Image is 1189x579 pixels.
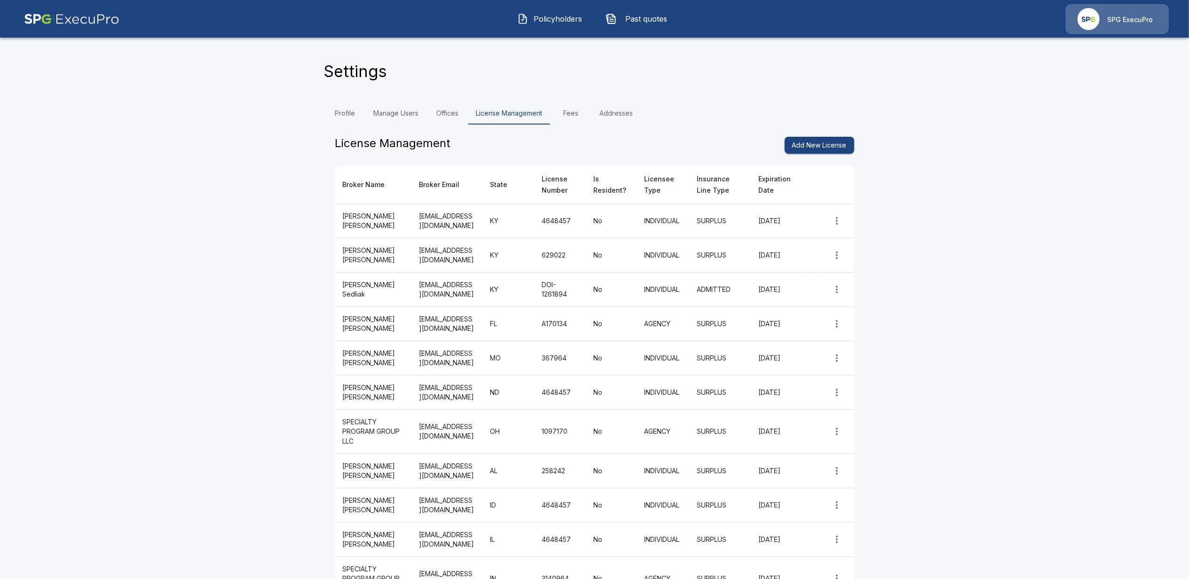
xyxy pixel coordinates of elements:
[411,273,482,307] td: [EMAIL_ADDRESS][DOMAIN_NAME]
[586,273,637,307] td: No
[689,522,751,556] td: SURPLUS
[411,522,482,556] td: [EMAIL_ADDRESS][DOMAIN_NAME]
[598,7,679,31] button: Past quotes IconPast quotes
[335,341,412,376] td: [PERSON_NAME] [PERSON_NAME]
[586,166,637,204] th: Is Resident?
[637,238,689,273] td: INDIVIDUAL
[1107,15,1153,24] p: SPG ExecuPro
[411,166,482,204] th: Broker Email
[689,204,751,238] td: SURPLUS
[586,410,637,454] td: No
[637,410,689,454] td: AGENCY
[335,376,412,410] td: [PERSON_NAME] [PERSON_NAME]
[482,522,534,556] td: IL
[606,13,617,24] img: Past quotes Icon
[689,488,751,522] td: SURPLUS
[411,238,482,273] td: [EMAIL_ADDRESS][DOMAIN_NAME]
[482,454,534,488] td: AL
[534,522,586,556] td: 4648457
[411,410,482,454] td: [EMAIL_ADDRESS][DOMAIN_NAME]
[335,136,451,151] h5: License Management
[751,273,805,307] td: [DATE]
[751,454,805,488] td: [DATE]
[324,62,387,81] h4: Settings
[510,7,591,31] button: Policyholders IconPolicyholders
[534,204,586,238] td: 4648457
[24,4,119,34] img: AA Logo
[586,307,637,341] td: No
[335,273,412,307] td: [PERSON_NAME] Sedliak
[751,204,805,238] td: [DATE]
[689,166,751,204] th: Insurance Line Type
[586,204,637,238] td: No
[335,454,412,488] td: [PERSON_NAME] [PERSON_NAME]
[550,102,592,125] a: Fees
[335,522,412,556] td: [PERSON_NAME] [PERSON_NAME]
[411,307,482,341] td: [EMAIL_ADDRESS][DOMAIN_NAME]
[335,307,412,341] td: [PERSON_NAME] [PERSON_NAME]
[592,102,641,125] a: Addresses
[411,454,482,488] td: [EMAIL_ADDRESS][DOMAIN_NAME]
[366,102,426,125] a: Manage Users
[827,383,846,402] button: more
[751,341,805,376] td: [DATE]
[335,410,412,454] td: SPECIALTY PROGRAM GROUP LLC
[689,273,751,307] td: ADMITTED
[482,307,534,341] td: FL
[534,488,586,522] td: 4648457
[827,496,846,515] button: more
[532,13,584,24] span: Policyholders
[637,204,689,238] td: INDIVIDUAL
[637,488,689,522] td: INDIVIDUAL
[637,522,689,556] td: INDIVIDUAL
[621,13,672,24] span: Past quotes
[586,376,637,410] td: No
[751,410,805,454] td: [DATE]
[482,376,534,410] td: ND
[534,238,586,273] td: 629022
[534,410,586,454] td: 1097170
[751,307,805,341] td: [DATE]
[751,488,805,522] td: [DATE]
[637,376,689,410] td: INDIVIDUAL
[411,204,482,238] td: [EMAIL_ADDRESS][DOMAIN_NAME]
[637,166,689,204] th: Licensee Type
[827,314,846,333] button: more
[689,410,751,454] td: SURPLUS
[411,488,482,522] td: [EMAIL_ADDRESS][DOMAIN_NAME]
[827,211,846,230] button: more
[482,204,534,238] td: KY
[534,273,586,307] td: DOI-1261894
[482,273,534,307] td: KY
[534,307,586,341] td: A170134
[411,341,482,376] td: [EMAIL_ADDRESS][DOMAIN_NAME]
[751,522,805,556] td: [DATE]
[586,341,637,376] td: No
[637,307,689,341] td: AGENCY
[689,376,751,410] td: SURPLUS
[324,102,866,125] div: Settings Tabs
[335,488,412,522] td: [PERSON_NAME] [PERSON_NAME]
[469,102,550,125] a: License Management
[534,341,586,376] td: 367964
[534,166,586,204] th: License Number
[482,488,534,522] td: ID
[689,454,751,488] td: SURPLUS
[517,13,528,24] img: Policyholders Icon
[637,454,689,488] td: INDIVIDUAL
[586,488,637,522] td: No
[827,422,846,441] button: more
[785,137,854,154] button: Add New License
[1066,4,1169,34] a: Agency IconSPG ExecuPro
[335,166,412,204] th: Broker Name
[827,462,846,480] button: more
[534,376,586,410] td: 4648457
[324,102,366,125] a: Profile
[586,238,637,273] td: No
[482,341,534,376] td: MO
[586,522,637,556] td: No
[637,341,689,376] td: INDIVIDUAL
[689,307,751,341] td: SURPLUS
